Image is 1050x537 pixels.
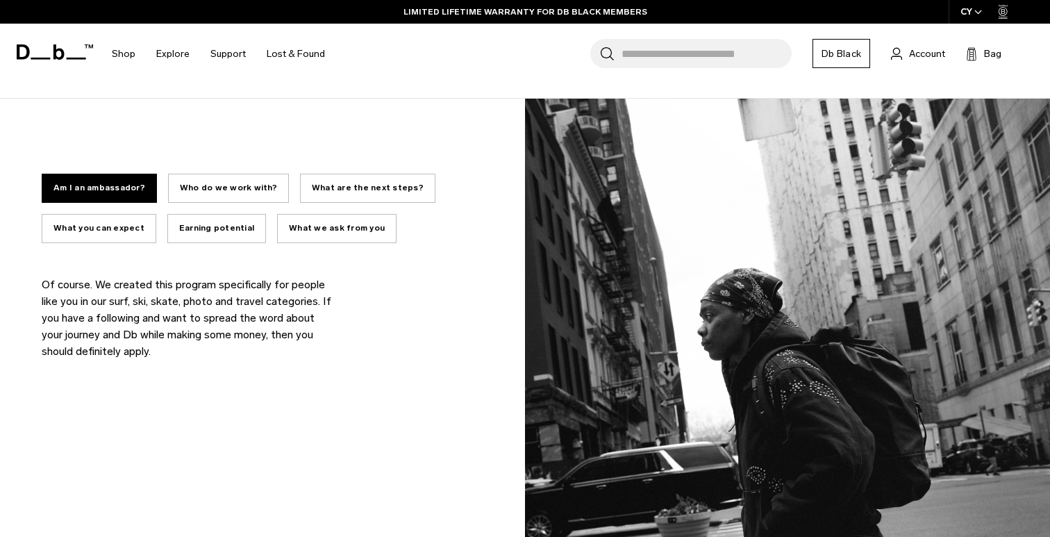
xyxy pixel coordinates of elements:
a: Support [210,29,246,79]
a: LIMITED LIFETIME WARRANTY FOR DB BLACK MEMBERS [403,6,647,18]
a: Db Black [812,39,870,68]
a: Lost & Found [267,29,325,79]
button: What you can expect [42,214,156,243]
p: Of course. We created this program specifically for people like you in our surf, ski, skate, phot... [42,276,333,360]
nav: Main Navigation [101,24,335,84]
button: Am I an ambassador? [42,174,157,203]
button: Bag [966,45,1001,62]
button: What are the next steps? [300,174,435,203]
span: Bag [984,47,1001,61]
button: Who do we work with? [168,174,289,203]
a: Account [891,45,945,62]
span: Account [909,47,945,61]
a: Explore [156,29,190,79]
button: Earning potential [167,214,266,243]
button: What we ask from you [277,214,397,243]
a: Shop [112,29,135,79]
